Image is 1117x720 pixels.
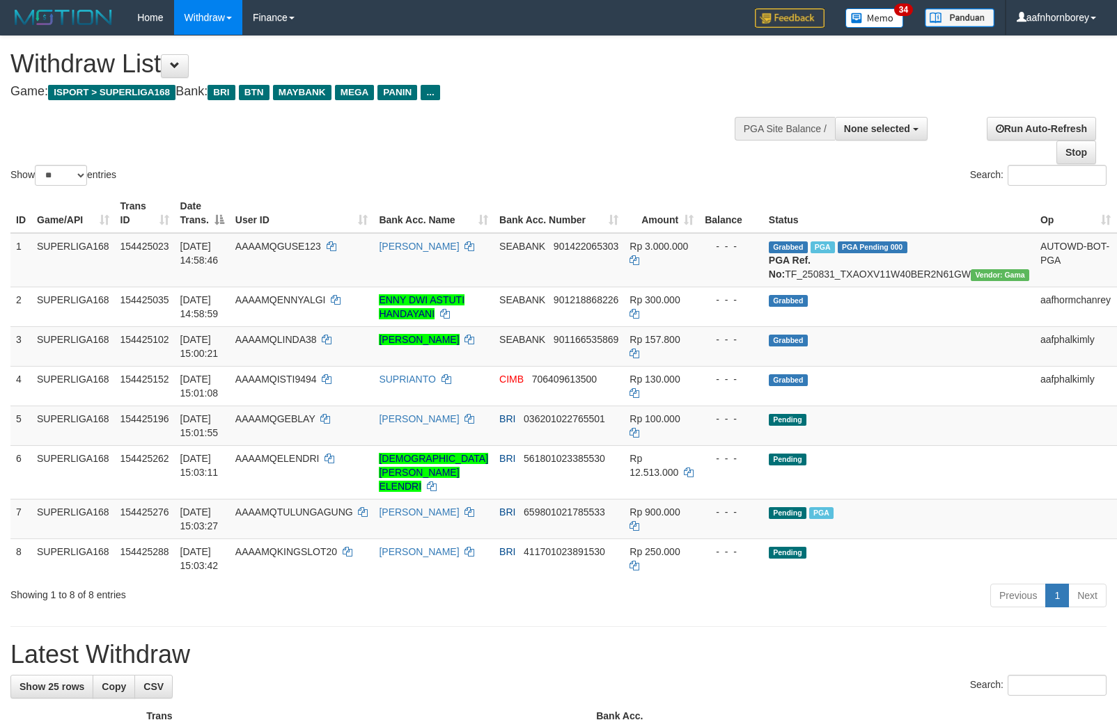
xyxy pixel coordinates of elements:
span: BTN [239,85,270,100]
span: Grabbed [769,241,808,253]
span: Vendor URL: https://trx31.1velocity.biz [971,269,1029,281]
span: Grabbed [769,335,808,346]
span: Copy 411701023891530 to clipboard [524,546,605,557]
span: BRI [499,506,515,518]
th: User ID: activate to sort column ascending [230,193,374,233]
span: 34 [894,3,913,16]
a: SUPRIANTO [379,374,435,385]
span: CIMB [499,374,524,385]
span: Copy 901422065303 to clipboard [554,241,618,252]
th: Bank Acc. Number: activate to sort column ascending [494,193,624,233]
h1: Withdraw List [10,50,731,78]
span: Copy 901166535869 to clipboard [554,334,618,345]
h1: Latest Withdraw [10,641,1107,669]
span: ISPORT > SUPERLIGA168 [48,85,175,100]
a: ENNY DWI ASTUTI HANDAYANI [379,294,464,319]
td: SUPERLIGA168 [31,499,115,538]
span: Pending [769,507,806,519]
a: Next [1068,584,1107,607]
img: Button%20Memo.svg [845,8,904,28]
td: aafhormchanrey [1035,287,1116,326]
td: SUPERLIGA168 [31,287,115,326]
span: Grabbed [769,295,808,307]
a: [PERSON_NAME] [379,506,459,518]
span: 154425262 [120,453,169,464]
td: SUPERLIGA168 [31,445,115,499]
span: Rp 157.800 [630,334,680,345]
td: 7 [10,499,31,538]
a: Copy [93,675,135,698]
span: [DATE] 15:03:11 [180,453,219,478]
span: Pending [769,454,806,465]
b: PGA Ref. No: [769,255,811,280]
span: Copy 561801023385530 to clipboard [524,453,605,464]
input: Search: [1008,165,1107,186]
div: - - - [705,451,758,465]
th: Op: activate to sort column ascending [1035,193,1116,233]
div: - - - [705,372,758,386]
span: Rp 12.513.000 [630,453,678,478]
span: CSV [143,681,164,692]
div: - - - [705,545,758,559]
span: [DATE] 14:58:46 [180,241,219,266]
a: [PERSON_NAME] [379,546,459,557]
span: Rp 130.000 [630,374,680,385]
span: 154425102 [120,334,169,345]
th: Game/API: activate to sort column ascending [31,193,115,233]
span: Rp 3.000.000 [630,241,688,252]
td: 2 [10,287,31,326]
div: - - - [705,239,758,253]
div: - - - [705,293,758,307]
img: panduan.png [925,8,994,27]
span: [DATE] 15:00:21 [180,334,219,359]
span: 154425276 [120,506,169,518]
div: - - - [705,412,758,426]
td: SUPERLIGA168 [31,366,115,406]
span: 154425023 [120,241,169,252]
span: AAAAMQELENDRI [235,453,320,464]
th: Balance [699,193,763,233]
div: - - - [705,505,758,519]
label: Show entries [10,165,116,186]
td: SUPERLIGA168 [31,326,115,366]
td: SUPERLIGA168 [31,406,115,445]
td: 8 [10,538,31,578]
span: BRI [499,546,515,557]
span: [DATE] 15:03:27 [180,506,219,531]
td: TF_250831_TXAOXV11W40BER2N61GW [763,233,1035,287]
span: Rp 900.000 [630,506,680,518]
th: Status [763,193,1035,233]
img: Feedback.jpg [755,8,825,28]
span: MAYBANK [273,85,331,100]
span: Copy 706409613500 to clipboard [532,374,597,385]
span: SEABANK [499,334,545,345]
a: CSV [134,675,173,698]
td: SUPERLIGA168 [31,538,115,578]
a: [PERSON_NAME] [379,413,459,424]
h4: Game: Bank: [10,85,731,99]
span: Rp 100.000 [630,413,680,424]
th: Date Trans.: activate to sort column descending [175,193,230,233]
div: PGA Site Balance / [735,117,835,141]
span: 154425152 [120,374,169,385]
th: ID [10,193,31,233]
td: SUPERLIGA168 [31,233,115,287]
span: [DATE] 15:01:55 [180,413,219,438]
select: Showentries [35,165,87,186]
span: ... [421,85,439,100]
a: Stop [1056,141,1096,164]
span: BRI [208,85,235,100]
span: AAAAMQGEBLAY [235,413,315,424]
span: MEGA [335,85,375,100]
a: Run Auto-Refresh [987,117,1096,141]
td: 6 [10,445,31,499]
span: Grabbed [769,374,808,386]
span: None selected [844,123,910,134]
td: 1 [10,233,31,287]
div: Showing 1 to 8 of 8 entries [10,582,455,602]
td: 4 [10,366,31,406]
span: PANIN [377,85,417,100]
span: Copy 659801021785533 to clipboard [524,506,605,518]
span: Rp 300.000 [630,294,680,305]
span: AAAAMQKINGSLOT20 [235,546,337,557]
